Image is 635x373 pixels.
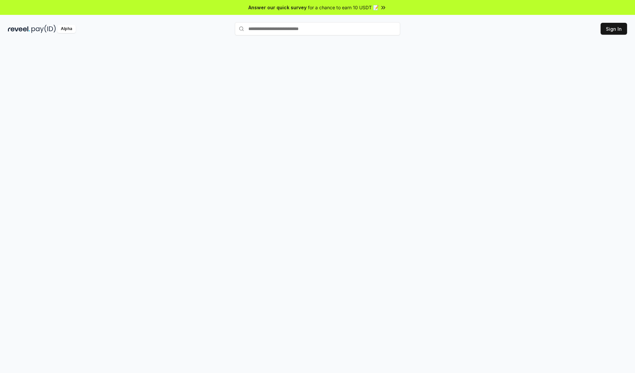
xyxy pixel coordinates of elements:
div: Alpha [57,25,76,33]
span: for a chance to earn 10 USDT 📝 [308,4,379,11]
button: Sign In [601,23,627,35]
img: pay_id [31,25,56,33]
span: Answer our quick survey [248,4,307,11]
img: reveel_dark [8,25,30,33]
